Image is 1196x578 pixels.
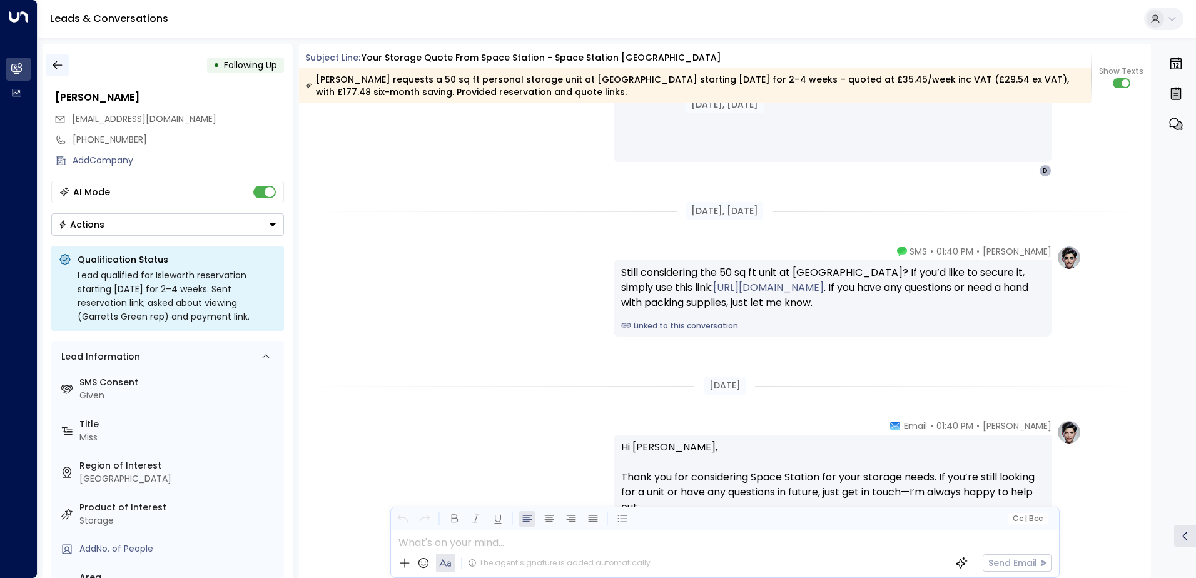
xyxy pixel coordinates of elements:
[58,219,104,230] div: Actions
[73,133,284,146] div: [PHONE_NUMBER]
[79,459,279,472] label: Region of Interest
[50,11,168,26] a: Leads & Conversations
[79,501,279,514] label: Product of Interest
[79,472,279,485] div: [GEOGRAPHIC_DATA]
[1099,66,1143,77] span: Show Texts
[910,245,927,258] span: SMS
[621,440,1044,530] p: Hi [PERSON_NAME], Thank you for considering Space Station for your storage needs. If you’re still...
[983,245,1052,258] span: [PERSON_NAME]
[362,51,721,64] div: Your storage quote from Space Station - Space Station [GEOGRAPHIC_DATA]
[983,420,1052,432] span: [PERSON_NAME]
[213,54,220,76] div: •
[1039,165,1052,177] div: D
[976,420,980,432] span: •
[79,542,279,555] div: AddNo. of People
[79,389,279,402] div: Given
[621,265,1044,310] div: Still considering the 50 sq ft unit at [GEOGRAPHIC_DATA]? If you’d like to secure it, simply use ...
[1007,513,1047,525] button: Cc|Bcc
[1057,420,1082,445] img: profile-logo.png
[51,213,284,236] button: Actions
[305,73,1084,98] div: [PERSON_NAME] requests a 50 sq ft personal storage unit at [GEOGRAPHIC_DATA] starting [DATE] for ...
[72,113,216,126] span: devanship2631@gmail.com
[78,253,276,266] p: Qualification Status
[704,377,746,395] div: [DATE]
[685,96,764,113] div: [DATE], [DATE]
[1012,514,1042,523] span: Cc Bcc
[1025,514,1027,523] span: |
[417,511,432,527] button: Redo
[51,213,284,236] div: Button group with a nested menu
[79,431,279,444] div: Miss
[936,245,973,258] span: 01:40 PM
[936,420,973,432] span: 01:40 PM
[930,245,933,258] span: •
[79,418,279,431] label: Title
[79,376,279,389] label: SMS Consent
[57,350,140,363] div: Lead Information
[395,511,410,527] button: Undo
[55,90,284,105] div: [PERSON_NAME]
[224,59,277,71] span: Following Up
[686,202,763,220] div: [DATE], [DATE]
[713,280,824,295] a: [URL][DOMAIN_NAME]
[73,186,110,198] div: AI Mode
[904,420,927,432] span: Email
[305,51,360,64] span: Subject Line:
[468,557,651,569] div: The agent signature is added automatically
[621,320,1044,332] a: Linked to this conversation
[976,245,980,258] span: •
[930,420,933,432] span: •
[72,113,216,125] span: [EMAIL_ADDRESS][DOMAIN_NAME]
[73,154,284,167] div: AddCompany
[78,268,276,323] div: Lead qualified for Isleworth reservation starting [DATE] for 2–4 weeks. Sent reservation link; as...
[79,514,279,527] div: Storage
[1057,245,1082,270] img: profile-logo.png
